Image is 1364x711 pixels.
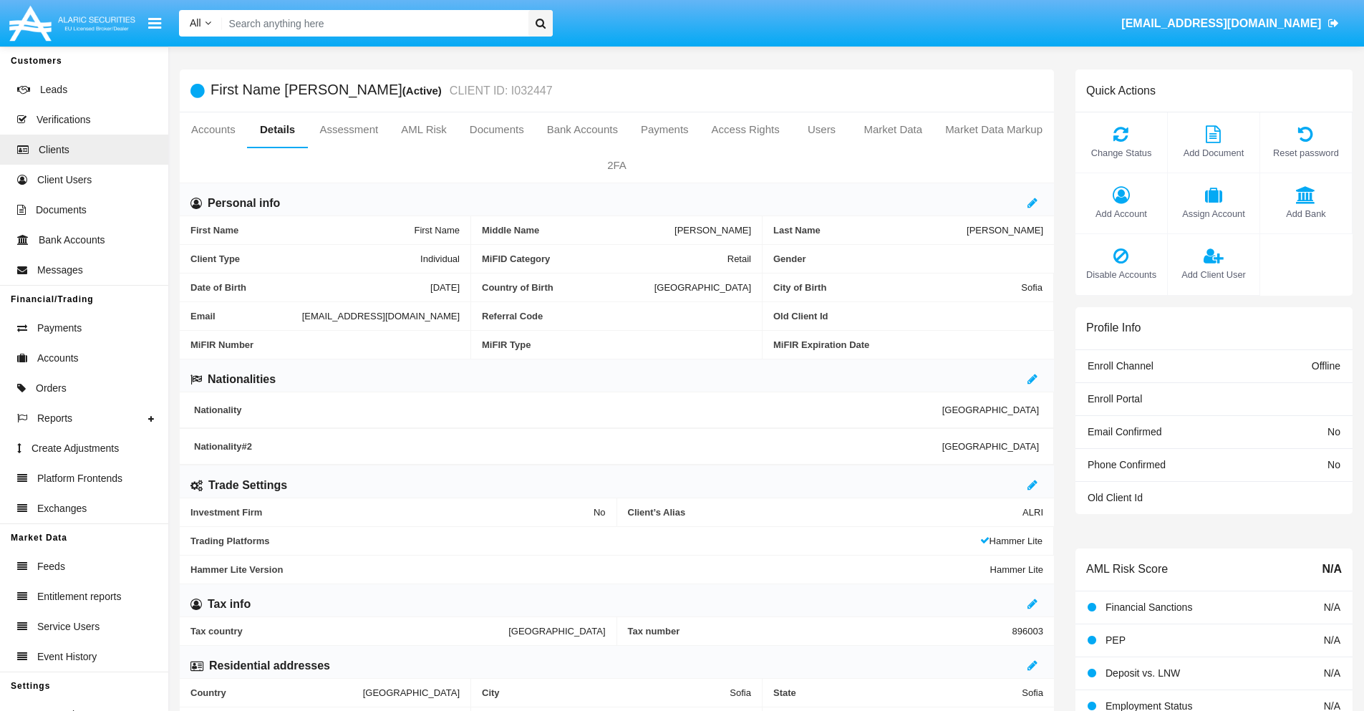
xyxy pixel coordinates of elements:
span: Sofia [1022,687,1043,698]
span: City [482,687,730,698]
span: N/A [1322,561,1342,578]
span: Orders [36,381,67,396]
span: Investment Firm [190,507,594,518]
span: N/A [1324,667,1340,679]
a: Access Rights [700,112,791,147]
span: Trading Platforms [190,536,980,546]
span: MiFIR Type [482,339,751,350]
span: Sofia [730,687,751,698]
span: Reports [37,411,72,426]
span: Tax country [190,626,508,637]
a: Users [791,112,853,147]
h6: Tax info [208,596,251,612]
span: Client’s Alias [628,507,1023,518]
span: Individual [420,253,460,264]
span: Enroll Portal [1088,393,1142,405]
div: (Active) [402,82,446,99]
img: Logo image [7,2,137,44]
a: Details [247,112,309,147]
span: N/A [1324,634,1340,646]
span: [EMAIL_ADDRESS][DOMAIN_NAME] [1121,17,1321,29]
span: Referral Code [482,311,751,321]
span: MiFIR Expiration Date [773,339,1043,350]
span: Add Document [1175,146,1252,160]
span: Deposit vs. LNW [1106,667,1180,679]
span: Add Client User [1175,268,1252,281]
span: Payments [37,321,82,336]
span: [GEOGRAPHIC_DATA] [942,441,1039,452]
span: Last Name [773,225,967,236]
h6: Residential addresses [209,658,330,674]
h6: Profile Info [1086,321,1141,334]
h6: Quick Actions [1086,84,1156,97]
a: Market Data [852,112,934,147]
span: Entitlement reports [37,589,122,604]
span: Bank Accounts [39,233,105,248]
span: Offline [1312,360,1340,372]
span: Create Adjustments [32,441,119,456]
span: Service Users [37,619,100,634]
a: Accounts [180,112,247,147]
span: Reset password [1267,146,1345,160]
h6: AML Risk Score [1086,562,1168,576]
span: Old Client Id [1088,492,1143,503]
span: Gender [773,253,1043,264]
span: Client Users [37,173,92,188]
span: Nationality [194,405,942,415]
span: Change Status [1083,146,1160,160]
span: Email [190,311,302,321]
span: Country [190,687,363,698]
span: MiFID Category [482,253,727,264]
span: Exchanges [37,501,87,516]
a: Market Data Markup [934,112,1054,147]
a: Assessment [308,112,390,147]
span: [GEOGRAPHIC_DATA] [942,405,1039,415]
h6: Nationalities [208,372,276,387]
a: AML Risk [390,112,458,147]
span: Add Account [1083,207,1160,221]
span: Date of Birth [190,282,430,293]
span: Sofia [1021,282,1043,293]
h5: First Name [PERSON_NAME] [211,82,553,99]
span: MiFIR Number [190,339,460,350]
a: All [179,16,222,31]
span: Old Client Id [773,311,1043,321]
span: Assign Account [1175,207,1252,221]
a: Payments [629,112,700,147]
span: Event History [37,649,97,664]
span: All [190,17,201,29]
a: 2FA [180,148,1054,183]
span: Country of Birth [482,282,654,293]
span: Middle Name [482,225,674,236]
span: Messages [37,263,83,278]
span: [GEOGRAPHIC_DATA] [363,687,460,698]
span: Verifications [37,112,90,127]
span: 896003 [1012,626,1043,637]
span: [DATE] [430,282,460,293]
a: Bank Accounts [536,112,629,147]
span: Feeds [37,559,65,574]
span: Add Bank [1267,207,1345,221]
a: Documents [458,112,536,147]
span: PEP [1106,634,1126,646]
span: Documents [36,203,87,218]
span: N/A [1324,601,1340,613]
span: [PERSON_NAME] [967,225,1043,236]
span: Clients [39,142,69,158]
span: Financial Sanctions [1106,601,1192,613]
span: No [594,507,606,518]
span: Client Type [190,253,420,264]
span: [EMAIL_ADDRESS][DOMAIN_NAME] [302,311,460,321]
span: [GEOGRAPHIC_DATA] [508,626,605,637]
span: Platform Frontends [37,471,122,486]
span: Nationality #2 [194,441,942,452]
small: CLIENT ID: I032447 [446,85,553,97]
span: First Name [414,225,460,236]
span: Enroll Channel [1088,360,1153,372]
span: No [1327,459,1340,470]
span: Retail [727,253,751,264]
input: Search [222,10,523,37]
span: [GEOGRAPHIC_DATA] [654,282,751,293]
h6: Trade Settings [208,478,287,493]
span: Email Confirmed [1088,426,1161,437]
